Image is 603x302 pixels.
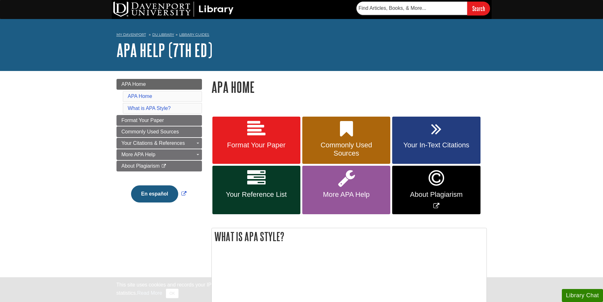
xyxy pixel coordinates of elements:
[122,152,155,157] span: More APA Help
[211,79,487,95] h1: APA Home
[166,289,178,298] button: Close
[397,141,475,149] span: Your In-Text Citations
[116,79,202,90] a: APA Home
[113,2,234,17] img: DU Library
[122,140,185,146] span: Your Citations & References
[161,164,166,168] i: This link opens in a new window
[212,166,300,214] a: Your Reference List
[302,166,390,214] a: More APA Help
[116,30,487,41] nav: breadcrumb
[212,117,300,164] a: Format Your Paper
[116,115,202,126] a: Format Your Paper
[116,40,212,60] a: APA Help (7th Ed)
[152,32,174,37] a: DU Library
[562,289,603,302] button: Library Chat
[122,163,160,169] span: About Plagiarism
[116,138,202,149] a: Your Citations & References
[307,141,386,157] span: Commonly Used Sources
[397,190,475,199] span: About Plagiarism
[179,32,209,37] a: Library Guides
[122,118,164,123] span: Format Your Paper
[131,185,178,202] button: En español
[116,161,202,171] a: About Plagiarism
[116,281,487,298] div: This site uses cookies and records your IP address for usage statistics. Additionally, we use Goo...
[392,117,480,164] a: Your In-Text Citations
[137,290,162,296] a: Read More
[116,149,202,160] a: More APA Help
[122,81,146,87] span: APA Home
[467,2,490,15] input: Search
[356,2,490,15] form: Searches DU Library's articles, books, and more
[128,106,171,111] a: What is APA Style?
[122,129,179,134] span: Commonly Used Sources
[307,190,386,199] span: More APA Help
[217,141,296,149] span: Format Your Paper
[116,32,146,37] a: My Davenport
[129,191,188,196] a: Link opens in new window
[212,228,487,245] h2: What is APA Style?
[302,117,390,164] a: Commonly Used Sources
[392,166,480,214] a: Link opens in new window
[116,79,202,213] div: Guide Page Menu
[116,126,202,137] a: Commonly Used Sources
[356,2,467,15] input: Find Articles, Books, & More...
[217,190,296,199] span: Your Reference List
[128,93,152,99] a: APA Home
